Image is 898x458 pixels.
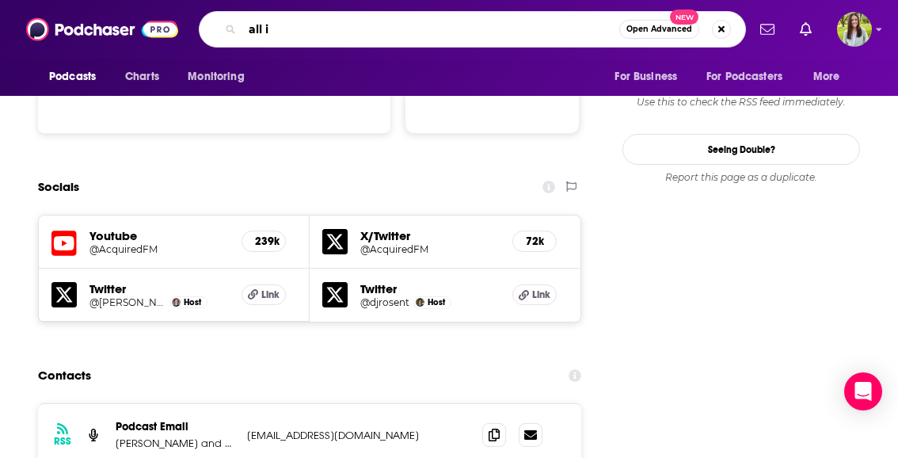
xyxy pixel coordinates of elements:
a: @[PERSON_NAME] [89,296,166,308]
a: Link [512,284,557,305]
h5: Youtube [89,228,229,243]
div: Report this page as a duplicate. [622,171,860,184]
button: open menu [696,62,805,92]
a: Seeing Double? [622,134,860,165]
span: Monitoring [188,66,244,88]
div: Open Intercom Messenger [844,372,882,410]
p: [PERSON_NAME] and [PERSON_NAME] [116,437,234,450]
span: Podcasts [49,66,96,88]
span: Host [184,297,201,307]
span: More [813,66,840,88]
button: Show profile menu [837,12,872,47]
a: Show notifications dropdown [754,16,781,43]
span: Open Advanced [626,25,692,33]
img: User Profile [837,12,872,47]
h5: 72k [526,235,543,248]
button: open menu [802,62,860,92]
h3: RSS [54,435,71,448]
h5: Twitter [89,281,229,296]
input: Search podcasts, credits, & more... [242,17,619,42]
h2: Contacts [38,361,91,391]
span: Link [532,288,550,301]
img: Ben Gilbert [172,298,181,307]
button: open menu [177,62,264,92]
h5: 239k [255,235,272,248]
span: Logged in as meaghanyoungblood [837,12,872,47]
div: Are we missing an episode or update? Use this to check the RSS feed immediately. [622,83,860,109]
a: Charts [115,62,169,92]
span: Host [428,297,445,307]
span: Charts [125,66,159,88]
div: Search podcasts, credits, & more... [199,11,746,48]
span: For Business [615,66,677,88]
button: open menu [603,62,697,92]
img: Podchaser - Follow, Share and Rate Podcasts [26,14,178,44]
span: Link [261,288,280,301]
a: @AcquiredFM [89,243,229,255]
img: David Rosenthal [416,298,424,307]
button: open menu [38,62,116,92]
a: @AcquiredFM [360,243,500,255]
button: Open AdvancedNew [619,20,699,39]
a: Show notifications dropdown [793,16,818,43]
p: Podcast Email [116,420,234,433]
a: @djrosent [360,296,409,308]
h2: Socials [38,172,79,202]
p: [EMAIL_ADDRESS][DOMAIN_NAME] [247,429,457,442]
span: For Podcasters [706,66,782,88]
h5: Twitter [360,281,500,296]
a: Link [242,284,286,305]
h5: X/Twitter [360,228,500,243]
span: New [670,10,698,25]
